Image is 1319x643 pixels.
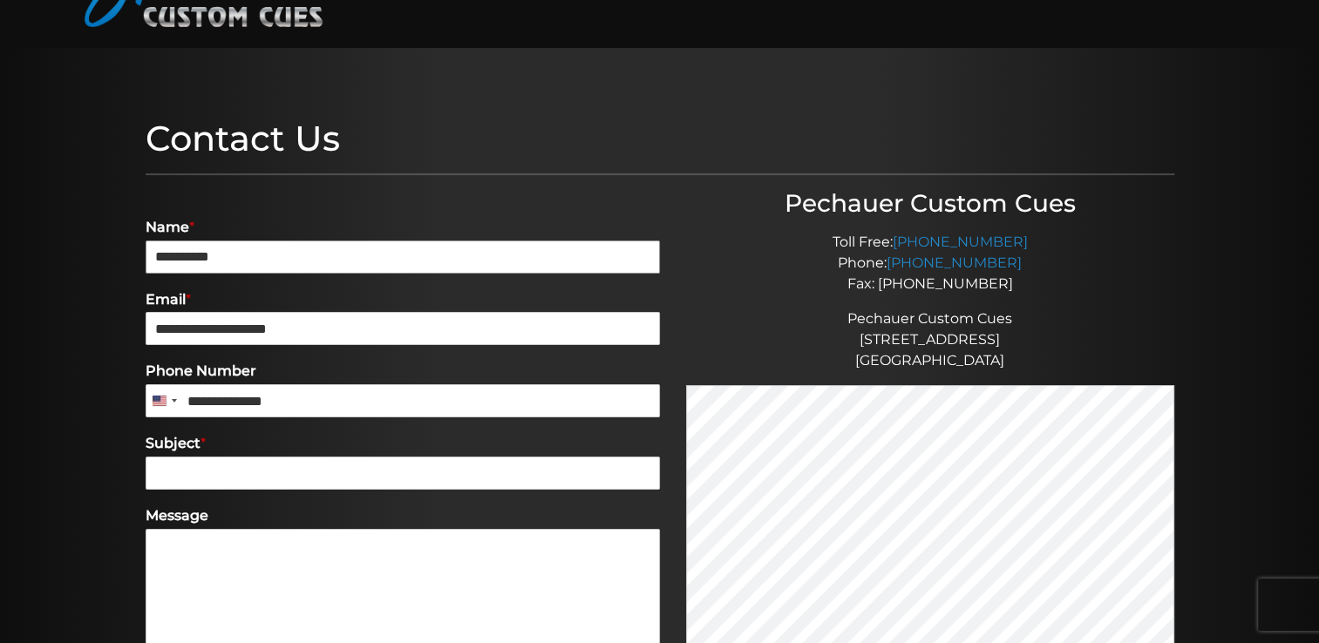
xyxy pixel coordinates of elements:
button: Selected country [146,384,182,417]
a: [PHONE_NUMBER] [887,254,1022,271]
p: Pechauer Custom Cues [STREET_ADDRESS] [GEOGRAPHIC_DATA] [686,308,1174,371]
p: Toll Free: Phone: Fax: [PHONE_NUMBER] [686,232,1174,294]
h1: Contact Us [146,118,1174,159]
label: Phone Number [146,362,660,381]
a: [PHONE_NUMBER] [893,234,1028,250]
label: Subject [146,435,660,453]
h3: Pechauer Custom Cues [686,189,1174,219]
label: Email [146,291,660,309]
label: Name [146,219,660,237]
input: Phone Number [146,384,660,417]
label: Message [146,507,660,525]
